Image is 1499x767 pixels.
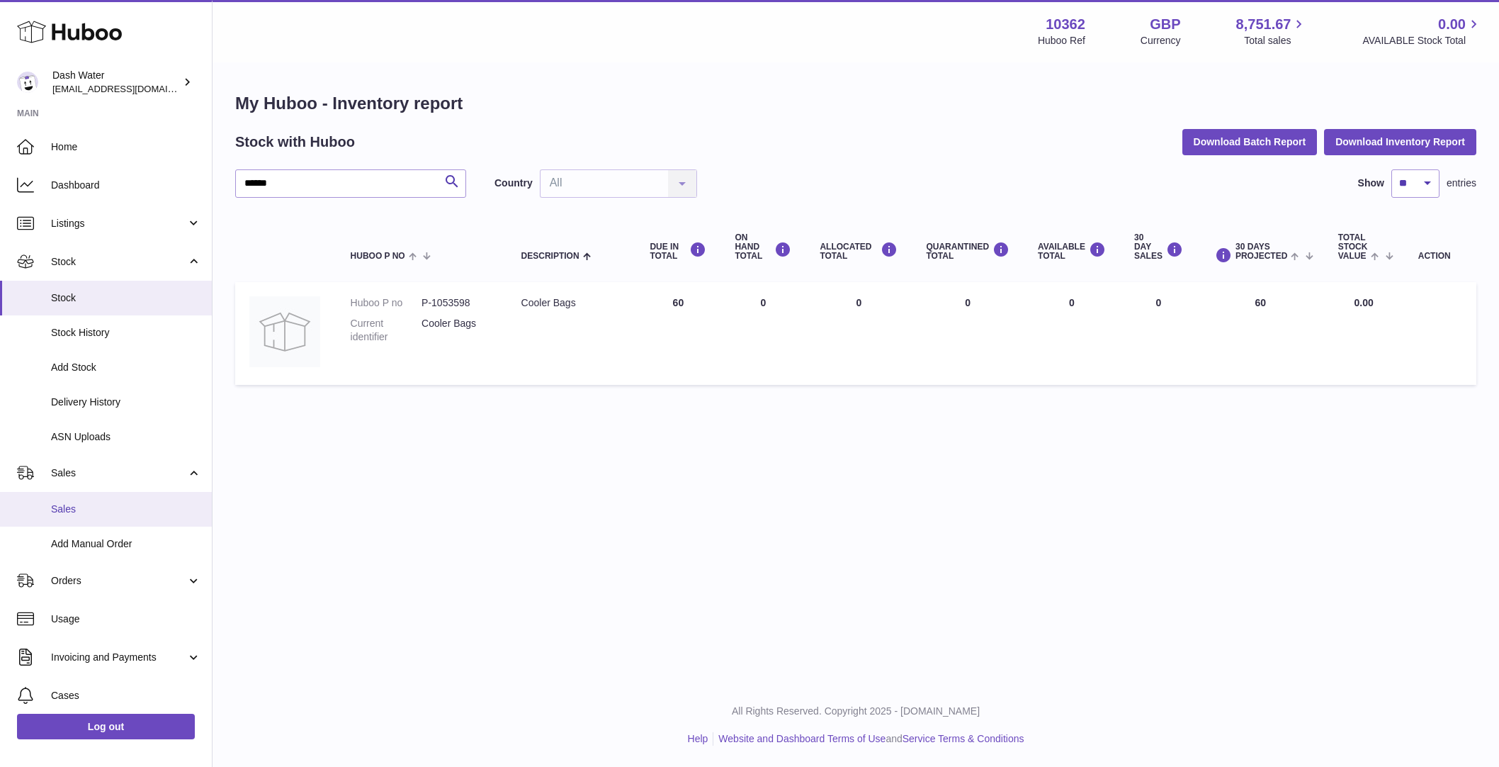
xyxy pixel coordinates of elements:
span: Home [51,140,201,154]
a: 8,751.67 Total sales [1236,15,1308,47]
img: product image [249,296,320,367]
span: Total sales [1244,34,1307,47]
td: 60 [635,282,720,385]
div: ON HAND Total [735,233,791,262]
a: 0.00 AVAILABLE Stock Total [1362,15,1482,47]
span: Invoicing and Payments [51,651,186,664]
span: Sales [51,466,186,480]
a: Website and Dashboard Terms of Use [718,733,886,744]
dt: Huboo P no [351,296,422,310]
dd: Cooler Bags [422,317,493,344]
button: Download Inventory Report [1324,129,1476,155]
td: 0 [1024,282,1120,385]
span: Cases [51,689,201,702]
td: 60 [1197,282,1324,385]
span: Sales [51,503,201,516]
span: Add Stock [51,361,201,374]
span: Delivery History [51,396,201,409]
p: All Rights Reserved. Copyright 2025 - [DOMAIN_NAME] [224,705,1488,718]
span: Stock [51,255,186,269]
span: AVAILABLE Stock Total [1362,34,1482,47]
a: Service Terms & Conditions [903,733,1024,744]
span: entries [1447,177,1476,190]
span: Listings [51,217,186,230]
div: Currency [1141,34,1181,47]
button: Download Batch Report [1182,129,1318,155]
div: Action [1418,252,1462,261]
div: QUARANTINED Total [926,242,1009,261]
span: 0.00 [1354,297,1374,308]
a: Help [688,733,708,744]
div: Huboo Ref [1038,34,1085,47]
div: 30 DAY SALES [1134,233,1183,262]
label: Country [494,177,533,190]
span: 0.00 [1438,15,1466,34]
span: 8,751.67 [1236,15,1291,34]
div: ALLOCATED Total [820,242,898,261]
div: AVAILABLE Total [1038,242,1106,261]
span: Stock [51,291,201,305]
a: Log out [17,714,195,739]
div: DUE IN TOTAL [650,242,706,261]
span: Dashboard [51,179,201,192]
span: [EMAIL_ADDRESS][DOMAIN_NAME] [52,83,208,94]
img: bea@dash-water.com [17,72,38,93]
span: Stock History [51,326,201,340]
dt: Current identifier [351,317,422,344]
div: Cooler Bags [521,296,622,310]
h2: Stock with Huboo [235,133,355,152]
td: 0 [720,282,805,385]
span: Add Manual Order [51,537,201,551]
dd: P-1053598 [422,296,493,310]
span: 0 [965,297,971,308]
h1: My Huboo - Inventory report [235,92,1476,115]
span: Usage [51,612,201,626]
td: 0 [805,282,912,385]
label: Show [1358,177,1384,190]
strong: GBP [1150,15,1180,34]
strong: 10362 [1046,15,1085,34]
div: Dash Water [52,69,180,96]
td: 0 [1120,282,1197,385]
span: 30 DAYS PROJECTED [1235,242,1287,261]
span: Total stock value [1338,233,1368,262]
span: ASN Uploads [51,430,201,444]
span: Orders [51,574,186,588]
span: Description [521,252,579,261]
span: Huboo P no [351,252,405,261]
li: and [713,732,1024,746]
